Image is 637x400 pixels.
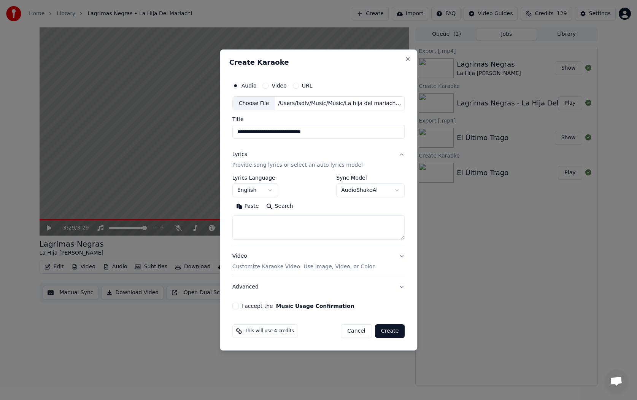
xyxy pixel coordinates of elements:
button: Create [375,324,405,338]
label: Video [272,83,287,88]
label: URL [302,83,313,88]
p: Provide song lyrics or select an auto lyrics model [232,162,363,169]
label: I accept the [241,303,354,309]
div: Lyrics [232,151,247,159]
button: VideoCustomize Karaoke Video: Use Image, Video, or Color [232,247,405,277]
label: Sync Model [336,175,405,181]
label: Audio [241,83,257,88]
div: LyricsProvide song lyrics or select an auto lyrics model [232,175,405,246]
p: Customize Karaoke Video: Use Image, Video, or Color [232,263,375,271]
button: Paste [232,201,263,213]
button: LyricsProvide song lyrics or select an auto lyrics model [232,145,405,175]
div: /Users/fsdlv/Music/Music/La hija del mariachi/CD3/La hija del [PERSON_NAME]. CD3 [Kda6fOpFLes].m4a [275,100,404,107]
button: Search [263,201,297,213]
div: Choose File [233,97,275,110]
label: Title [232,117,405,122]
button: I accept the [276,303,354,309]
div: Video [232,253,375,271]
button: Advanced [232,277,405,297]
button: Cancel [341,324,372,338]
label: Lyrics Language [232,175,278,181]
h2: Create Karaoke [229,59,408,66]
span: This will use 4 credits [245,328,294,334]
